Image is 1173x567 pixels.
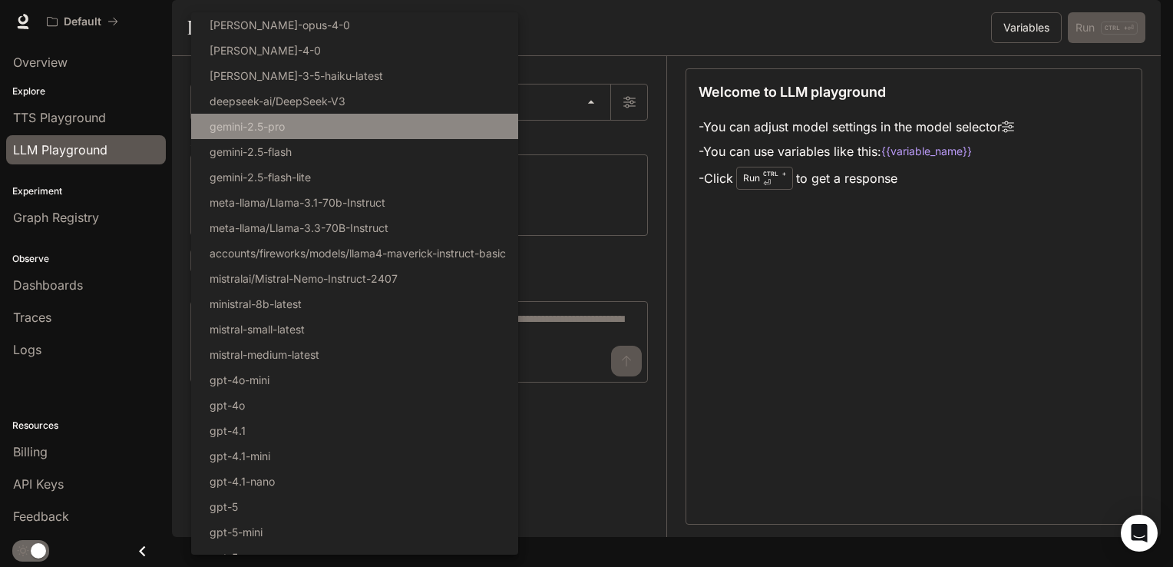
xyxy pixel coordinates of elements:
[210,144,292,160] p: gemini-2.5-flash
[210,423,246,439] p: gpt-4.1
[210,549,267,565] p: gpt-5-nano
[210,245,506,261] p: accounts/fireworks/models/llama4-maverick-instruct-basic
[210,397,245,413] p: gpt-4o
[210,524,263,540] p: gpt-5-mini
[210,270,398,287] p: mistralai/Mistral-Nemo-Instruct-2407
[210,346,319,363] p: mistral-medium-latest
[210,220,388,236] p: meta-llama/Llama-3.3-70B-Instruct
[210,448,270,464] p: gpt-4.1-mini
[210,296,302,312] p: ministral-8b-latest
[210,68,383,84] p: [PERSON_NAME]-3-5-haiku-latest
[210,169,311,185] p: gemini-2.5-flash-lite
[210,42,321,58] p: [PERSON_NAME]-4-0
[210,499,238,515] p: gpt-5
[210,372,269,388] p: gpt-4o-mini
[210,194,385,211] p: meta-llama/Llama-3.1-70b-Instruct
[210,93,345,109] p: deepseek-ai/DeepSeek-V3
[210,321,305,337] p: mistral-small-latest
[210,473,275,489] p: gpt-4.1-nano
[210,17,350,33] p: [PERSON_NAME]-opus-4-0
[210,118,285,134] p: gemini-2.5-pro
